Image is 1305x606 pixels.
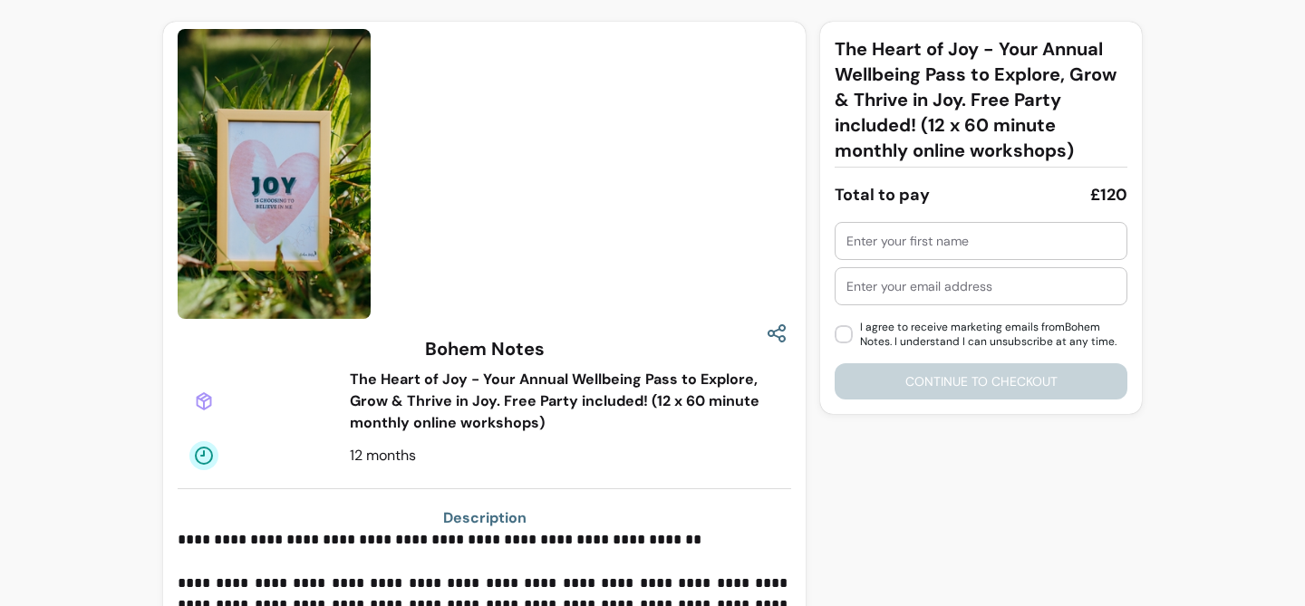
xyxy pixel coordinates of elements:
div: £120 [1090,182,1127,207]
div: Total to pay [835,182,930,207]
input: Enter your email address [846,277,1116,295]
div: 12 months [350,445,651,467]
h3: Bohem Notes [425,336,545,361]
img: https://d3pz9znudhj10h.cloudfront.net/3f3310a2-ced3-461d-a95e-4f9095096ecd [178,29,371,319]
h3: The Heart of Joy - Your Annual Wellbeing Pass to Explore, Grow & Thrive in Joy. Free Party includ... [835,36,1127,163]
h3: Description [178,507,791,529]
input: Enter your first name [846,232,1116,250]
div: The Heart of Joy - Your Annual Wellbeing Pass to Explore, Grow & Thrive in Joy. Free Party includ... [350,369,779,434]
